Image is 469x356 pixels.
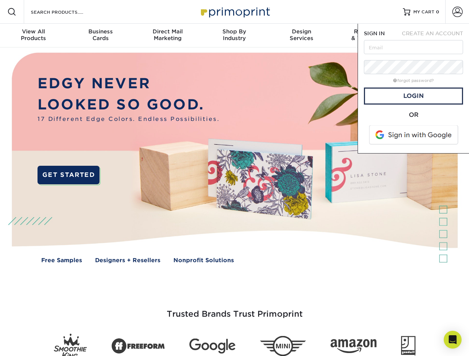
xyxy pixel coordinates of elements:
span: 17 Different Edge Colors. Endless Possibilities. [38,115,219,123]
div: OR [364,111,463,119]
span: Business [67,28,134,35]
a: Free Samples [41,256,82,265]
span: Direct Mail [134,28,201,35]
div: Marketing [134,28,201,42]
span: SIGN IN [364,30,385,36]
h3: Trusted Brands Trust Primoprint [17,291,452,328]
div: & Templates [335,28,402,42]
p: LOOKED SO GOOD. [38,94,219,115]
img: Google [189,339,235,354]
img: Amazon [330,339,377,353]
div: Cards [67,28,134,42]
a: Shop ByIndustry [201,24,268,47]
span: Resources [335,28,402,35]
input: SEARCH PRODUCTS..... [30,7,102,16]
p: EDGY NEVER [38,73,219,94]
input: Email [364,40,463,54]
a: forgot password? [393,78,434,83]
span: Shop By [201,28,268,35]
a: DesignServices [268,24,335,47]
span: CREATE AN ACCOUNT [402,30,463,36]
a: BusinessCards [67,24,134,47]
a: Nonprofit Solutions [173,256,234,265]
a: Direct MailMarketing [134,24,201,47]
img: Primoprint [198,4,272,20]
span: MY CART [413,9,434,15]
span: 0 [436,9,439,14]
div: Industry [201,28,268,42]
div: Open Intercom Messenger [444,331,462,349]
a: Resources& Templates [335,24,402,47]
span: Design [268,28,335,35]
a: GET STARTED [38,166,100,184]
div: Services [268,28,335,42]
a: Login [364,88,463,105]
img: Goodwill [401,336,416,356]
a: Designers + Resellers [95,256,160,265]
